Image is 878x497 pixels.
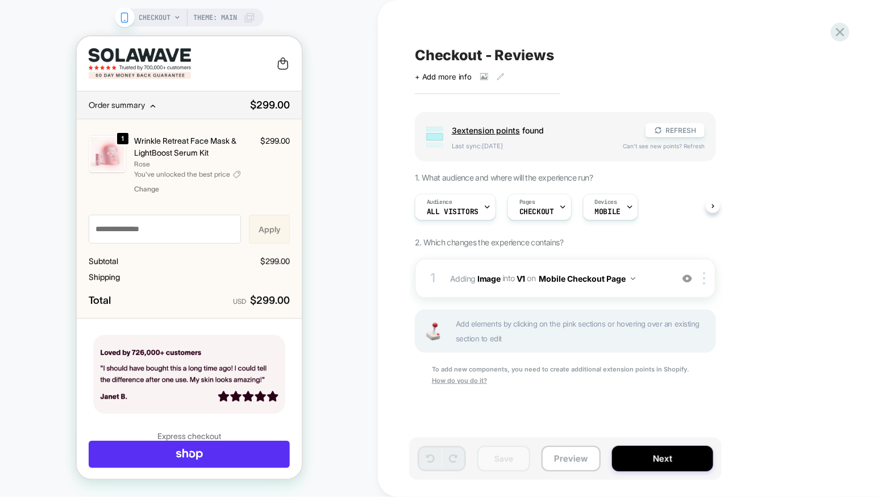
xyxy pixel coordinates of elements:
span: Shipping [12,235,43,247]
b: Image [478,273,501,283]
img: Joystick [422,323,444,340]
span: Add elements by clicking on the pink sections or hovering over an existing section to edit [456,316,709,346]
span: CHECKOUT [139,9,171,27]
span: found [452,126,634,135]
span: Can't see new points? Refresh [623,143,705,149]
span: 1 [45,97,48,107]
a: Cart [199,20,213,34]
img: down arrow [631,277,635,280]
span: INTO [502,273,515,283]
img: The Wrinkle Retreat Face Mask & LightBoost Serum Kit by Solawave features a rose LED mask, design... [13,99,49,136]
span: Order summary [12,64,68,73]
strong: $299.00 [173,63,213,74]
span: Last sync: [DATE] [452,142,611,150]
a: Shop Pay [12,404,213,432]
button: Save [477,446,530,471]
div: 1 [427,267,439,290]
button: Mobile Checkout Page [539,270,635,287]
button: REFRESH [646,123,705,137]
span: 2. Which changes the experience contains? [415,237,563,247]
span: MOBILE [595,208,621,216]
span: $299.00 [184,220,213,229]
h3: Express checkout [81,394,144,406]
span: You've unlocked the best price [57,133,153,143]
span: Subtotal [12,220,41,229]
section: Express checkout [12,394,213,465]
strong: Total [12,258,34,270]
span: on [527,271,536,285]
div: To add new components, you need to create additional extension points in Shopify. [415,364,716,387]
span: V1 [517,273,525,283]
span: CHECKOUT [519,208,554,216]
u: How do you do it? [432,377,487,385]
p: Wrinkle Retreat Face Mask & LightBoost Serum Kit [57,99,176,123]
span: All Visitors [427,208,478,216]
span: Audience [427,198,452,206]
section: Shopping cart [12,95,213,166]
span: USD [156,261,169,269]
span: + Add more info [415,72,472,81]
span: Devices [595,198,617,206]
span: Theme: MAIN [194,9,238,27]
button: Next [612,446,713,471]
img: crossed eye [683,274,692,283]
span: 1. What audience and where will the experience run? [415,173,593,182]
span: Adding [450,273,500,283]
span: Checkout - Reviews [415,47,554,64]
span: 3 extension point s [452,126,520,135]
span: $299.00 [184,99,213,111]
button: Preview [542,446,601,471]
img: close [703,272,705,285]
span: Pages [519,198,535,206]
p: Rose [57,123,176,133]
strong: $299.00 [173,257,213,272]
